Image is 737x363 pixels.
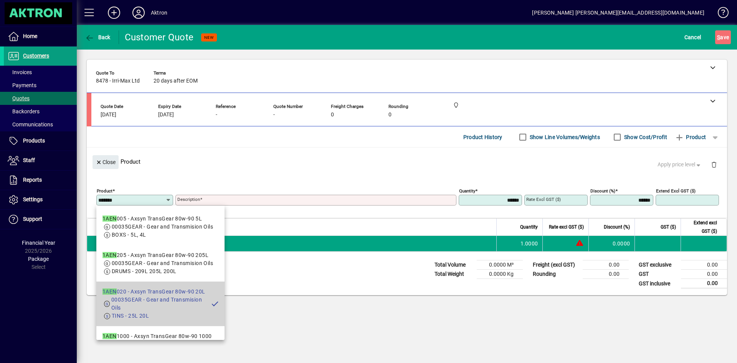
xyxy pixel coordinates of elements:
td: Freight (excl GST) [529,260,583,270]
span: Rate excl GST ($) [549,223,584,231]
a: Products [4,131,77,151]
span: Cancel [684,31,701,43]
a: Support [4,210,77,229]
td: Rounding [529,270,583,279]
span: Back [85,34,111,40]
span: Package [28,256,49,262]
span: 8478 - Irri-Max Ltd [96,78,140,84]
span: - [273,112,275,118]
a: Reports [4,171,77,190]
div: [PERSON_NAME] [PERSON_NAME][EMAIL_ADDRESS][DOMAIN_NAME] [532,7,704,19]
span: Item [116,223,126,231]
span: 0 [331,112,334,118]
span: Discount (%) [604,223,630,231]
td: GST exclusive [635,260,681,270]
td: 0.00 [583,270,629,279]
span: Staff [23,157,35,163]
a: Settings [4,190,77,209]
td: 0.00 [583,260,629,270]
a: Quotes [4,92,77,105]
span: 0 [388,112,392,118]
button: Profile [126,6,151,20]
span: Quantity [520,223,538,231]
button: Back [83,30,112,44]
td: GST [635,270,681,279]
span: Close [96,156,116,169]
td: 0.0000 [588,236,635,251]
button: Add [102,6,126,20]
td: 0.00 [681,279,727,288]
app-page-header-button: Close [91,158,121,165]
button: Close [93,155,119,169]
a: Home [4,27,77,46]
td: 0.0000 M³ [477,260,523,270]
label: Show Line Volumes/Weights [528,133,600,141]
mat-label: Discount (%) [590,188,615,194]
span: Settings [23,196,43,202]
span: [DATE] [101,112,116,118]
mat-label: Product [97,188,112,194]
span: Apply price level [658,161,702,169]
a: Backorders [4,105,77,118]
a: Invoices [4,66,77,79]
span: Home [23,33,37,39]
app-page-header-button: Delete [705,161,723,168]
mat-label: Description [177,197,200,202]
label: Show Cost/Profit [623,133,667,141]
span: Quotes [8,95,30,101]
span: Support [23,216,42,222]
span: Payments [8,82,36,88]
button: Delete [705,155,723,174]
div: Product [87,148,727,176]
app-page-header-button: Back [77,30,119,44]
span: 1.0000 [521,240,538,247]
span: [DATE] [158,112,174,118]
span: Description [143,223,167,231]
mat-label: Rate excl GST ($) [526,197,561,202]
span: Invoices [8,69,32,75]
span: ave [717,31,729,43]
a: Staff [4,151,77,170]
td: GST inclusive [635,279,681,288]
span: Financial Year [22,240,55,246]
span: NEW [204,35,214,40]
button: Apply price level [654,158,705,172]
button: Product History [460,130,506,144]
span: Backorders [8,108,40,114]
span: GST ($) [661,223,676,231]
span: S [717,34,720,40]
div: Aktron [151,7,167,19]
span: Customers [23,53,49,59]
span: Reports [23,177,42,183]
span: - [216,112,217,118]
mat-label: Quantity [459,188,475,194]
button: Save [715,30,731,44]
a: Communications [4,118,77,131]
td: 0.0000 Kg [477,270,523,279]
td: Total Volume [431,260,477,270]
span: Extend excl GST ($) [686,219,717,235]
span: Communications [8,121,53,128]
span: Product History [463,131,502,143]
span: Products [23,138,45,144]
td: 0.00 [681,270,727,279]
div: Customer Quote [125,31,194,43]
mat-label: Extend excl GST ($) [656,188,696,194]
td: Total Weight [431,270,477,279]
a: Knowledge Base [712,2,727,27]
button: Cancel [682,30,703,44]
a: Payments [4,79,77,92]
span: 20 days after EOM [154,78,198,84]
td: 0.00 [681,260,727,270]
